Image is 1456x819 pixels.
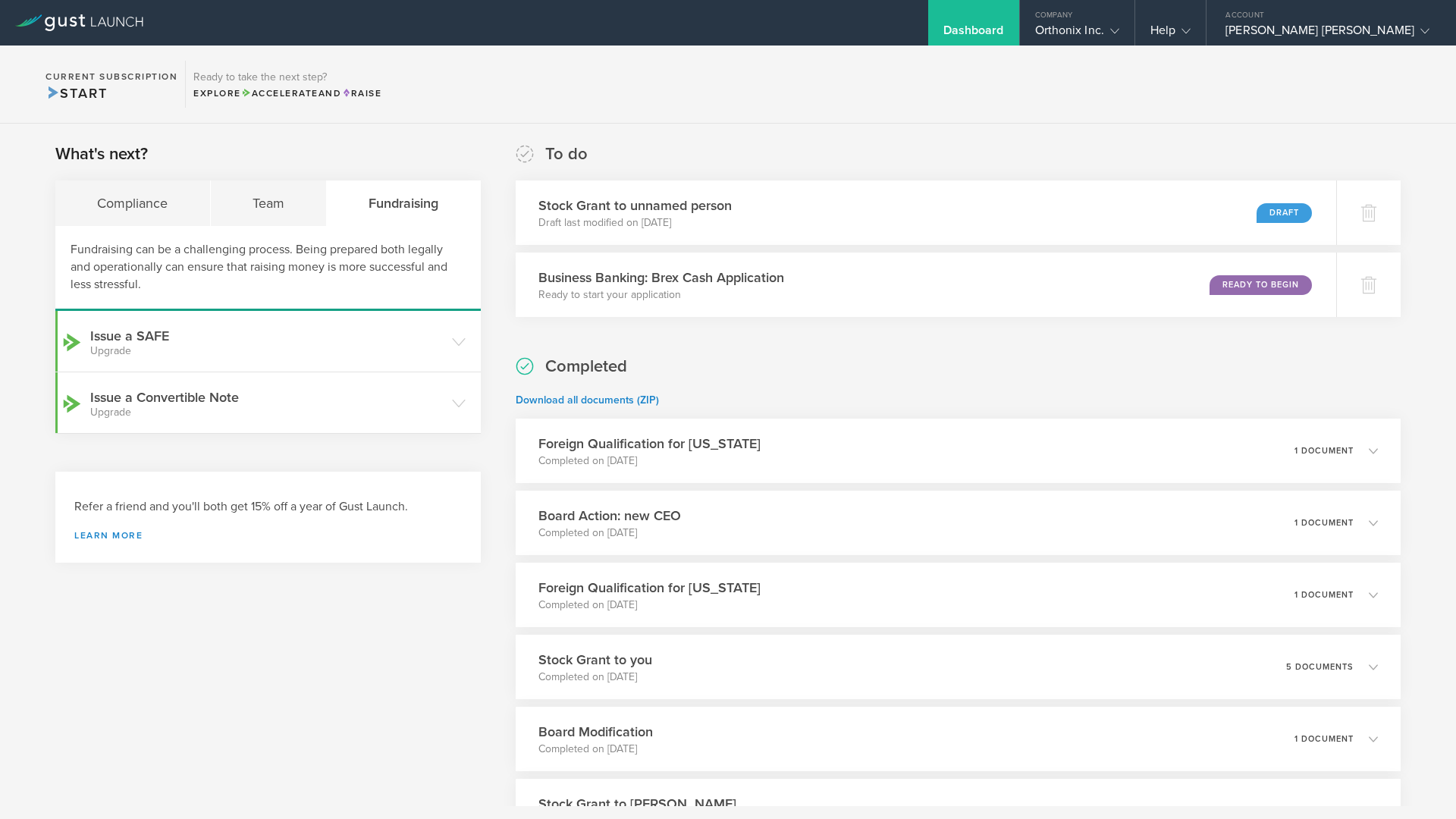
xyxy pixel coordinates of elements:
[538,434,761,453] h3: Foreign Qualification for [US_STATE]
[538,453,761,469] p: Completed on [DATE]
[943,23,1004,45] div: Dashboard
[1294,447,1354,455] p: 1 document
[538,268,784,287] h3: Business Banking: Brex Cash Application
[241,88,318,99] span: Accelerate
[1294,735,1354,743] p: 1 document
[538,670,652,685] p: Completed on [DATE]
[538,794,736,814] h3: Stock Grant to [PERSON_NAME]
[538,650,652,670] h3: Stock Grant to you
[55,143,148,165] h2: What's next?
[538,506,681,526] h3: Board Action: new CEO
[516,394,659,406] a: Download all documents (ZIP)
[55,180,211,226] div: Compliance
[538,196,732,215] h3: Stock Grant to unnamed person
[90,326,444,356] h3: Issue a SAFE
[538,215,732,231] p: Draft last modified on [DATE]
[516,253,1336,317] div: Business Banking: Brex Cash ApplicationReady to start your applicationReady to Begin
[1294,591,1354,599] p: 1 document
[545,143,588,165] h2: To do
[55,226,481,311] div: Fundraising can be a challenging process. Being prepared both legally and operationally can ensur...
[193,86,381,100] div: Explore
[241,88,342,99] span: and
[45,85,107,102] span: Start
[545,356,627,378] h2: Completed
[185,61,389,108] div: Ready to take the next step?ExploreAccelerateandRaise
[538,287,784,303] p: Ready to start your application
[1286,663,1354,671] p: 5 documents
[1150,23,1191,45] div: Help
[538,722,653,742] h3: Board Modification
[516,180,1336,245] div: Stock Grant to unnamed personDraft last modified on [DATE]Draft
[1257,203,1312,223] div: Draft
[90,388,444,418] h3: Issue a Convertible Note
[538,742,653,757] p: Completed on [DATE]
[341,88,381,99] span: Raise
[327,180,481,226] div: Fundraising
[90,346,444,356] small: Upgrade
[538,526,681,541] p: Completed on [DATE]
[45,72,177,81] h2: Current Subscription
[538,578,761,598] h3: Foreign Qualification for [US_STATE]
[1380,746,1456,819] iframe: Chat Widget
[1294,519,1354,527] p: 1 document
[1035,23,1119,45] div: Orthonix Inc.
[211,180,328,226] div: Team
[90,407,444,418] small: Upgrade
[74,498,462,516] h3: Refer a friend and you'll both get 15% off a year of Gust Launch.
[1225,23,1429,45] div: [PERSON_NAME] [PERSON_NAME]
[193,72,381,83] h3: Ready to take the next step?
[1210,275,1312,295] div: Ready to Begin
[74,531,462,540] a: Learn more
[538,598,761,613] p: Completed on [DATE]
